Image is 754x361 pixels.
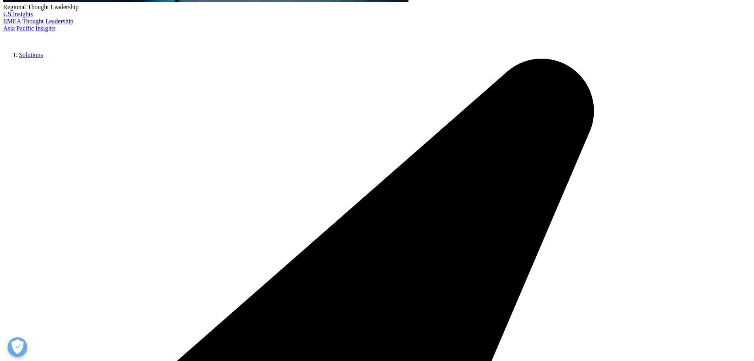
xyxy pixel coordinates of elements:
[3,18,73,25] a: EMEA Thought Leadership
[8,337,27,357] button: Open Preferences
[3,11,33,17] a: US Insights
[3,4,751,11] div: Regional Thought Leadership
[3,25,55,32] a: Asia Pacific Insights
[3,32,66,44] img: IQVIA Healthcare Information Technology and Pharma Clinical Research Company
[19,52,43,58] a: Solutions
